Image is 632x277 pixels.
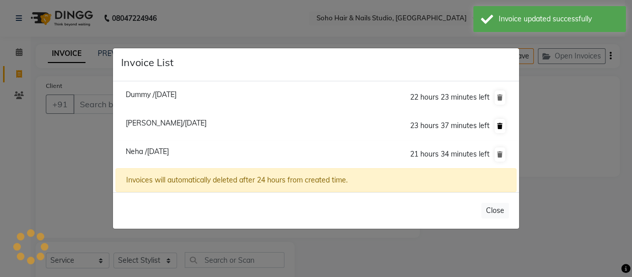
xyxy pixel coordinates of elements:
span: Neha /[DATE] [126,147,169,156]
span: 21 hours 34 minutes left [410,149,490,159]
span: 22 hours 23 minutes left [410,93,490,102]
span: 23 hours 37 minutes left [410,121,490,130]
div: Invoice updated successfully [499,14,618,24]
span: Dummy /[DATE] [126,90,177,99]
span: [PERSON_NAME]/[DATE] [126,118,207,128]
div: Invoices will automatically deleted after 24 hours from created time. [116,168,516,192]
h5: Invoice List [121,56,174,69]
button: Close [481,203,509,219]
